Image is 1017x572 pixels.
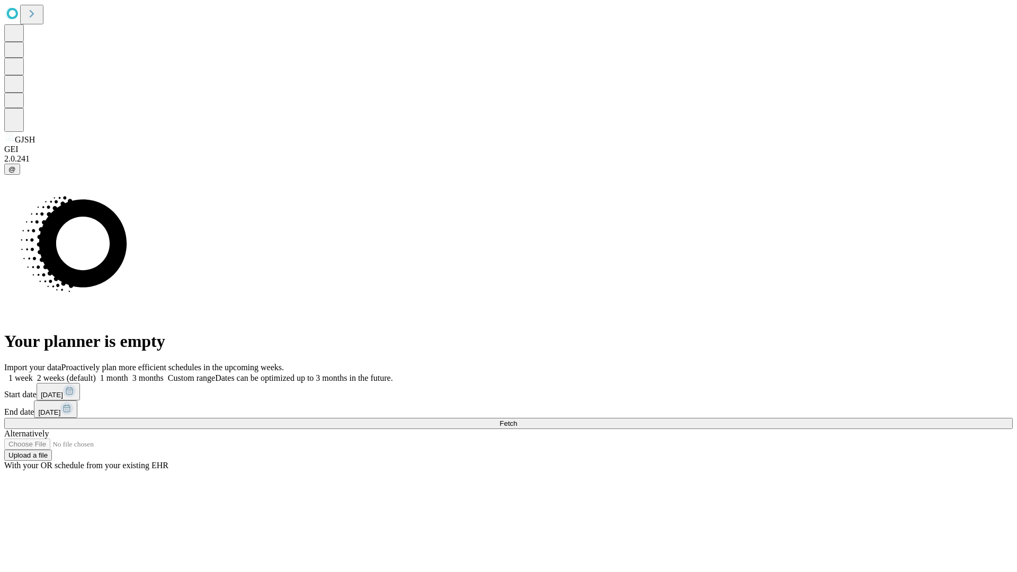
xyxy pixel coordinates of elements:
span: Fetch [499,419,517,427]
span: @ [8,165,16,173]
span: [DATE] [41,391,63,399]
div: GEI [4,145,1013,154]
span: Alternatively [4,429,49,438]
span: Dates can be optimized up to 3 months in the future. [215,373,392,382]
div: 2.0.241 [4,154,1013,164]
button: Upload a file [4,450,52,461]
span: 1 week [8,373,33,382]
span: With your OR schedule from your existing EHR [4,461,168,470]
span: Proactively plan more efficient schedules in the upcoming weeks. [61,363,284,372]
span: [DATE] [38,408,60,416]
span: GJSH [15,135,35,144]
span: 1 month [100,373,128,382]
span: 3 months [132,373,164,382]
div: Start date [4,383,1013,400]
button: Fetch [4,418,1013,429]
div: End date [4,400,1013,418]
span: Custom range [168,373,215,382]
button: @ [4,164,20,175]
h1: Your planner is empty [4,332,1013,351]
span: 2 weeks (default) [37,373,96,382]
button: [DATE] [34,400,77,418]
button: [DATE] [37,383,80,400]
span: Import your data [4,363,61,372]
